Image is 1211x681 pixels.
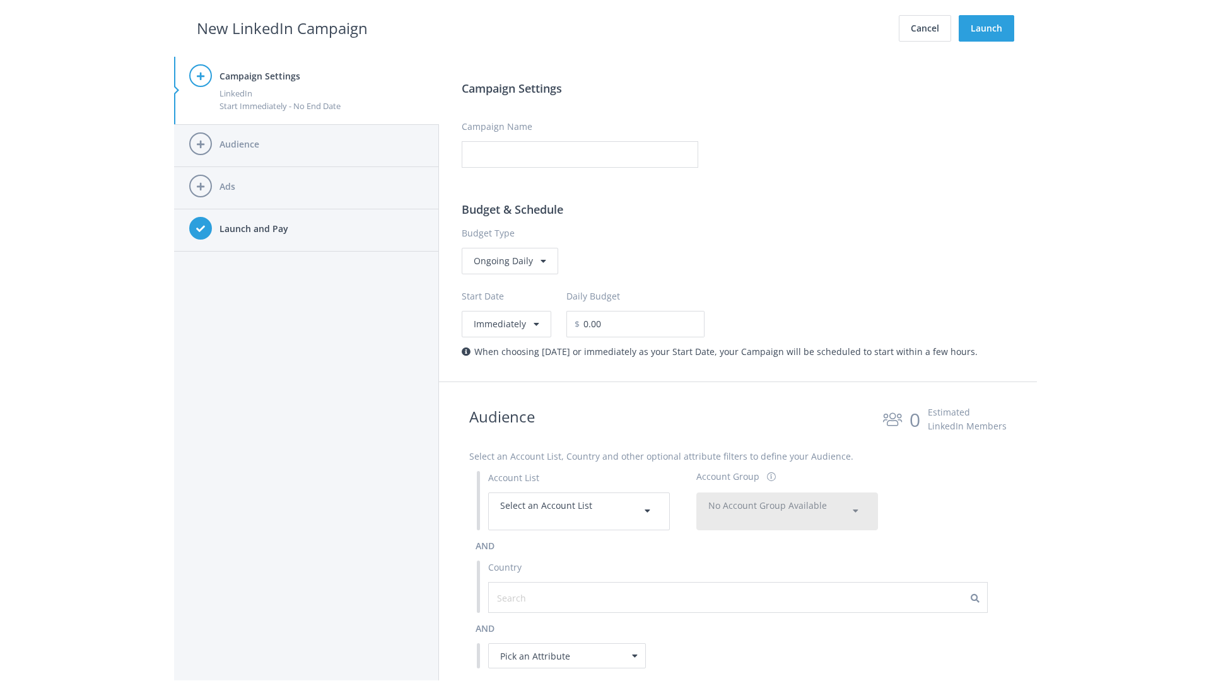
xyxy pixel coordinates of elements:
[696,470,759,484] div: Account Group
[462,201,1014,218] h3: Budget & Schedule
[462,79,1014,97] h3: Campaign Settings
[469,450,853,463] label: Select an Account List, Country and other optional attribute filters to define your Audience.
[219,180,424,194] h4: Ads
[469,405,535,434] h2: Audience
[219,69,424,83] h4: Campaign Settings
[708,499,827,511] span: No Account Group Available
[899,15,951,42] button: Cancel
[566,289,620,303] label: Daily Budget
[219,100,424,112] div: Start Immediately - No End Date
[476,540,494,552] span: and
[497,591,610,605] input: Search
[566,311,580,337] span: $
[219,87,424,100] div: LinkedIn
[500,499,592,511] span: Select an Account List
[959,15,1014,42] button: Launch
[219,137,424,151] h4: Audience
[462,248,558,274] div: Ongoing Daily
[476,622,494,634] span: and
[910,405,920,434] div: 0
[462,311,551,337] button: Immediately
[500,499,658,524] div: Select an Account List
[462,226,1014,240] label: Budget Type
[488,561,522,574] label: Country
[488,471,539,485] label: Account List
[708,499,866,524] div: No Account Group Available
[197,16,368,40] h2: New LinkedIn Campaign
[462,289,566,303] label: Start Date
[462,120,532,134] label: Campaign Name
[219,222,424,236] h4: Launch and Pay
[488,643,646,668] div: Pick an Attribute
[462,345,1014,359] div: When choosing [DATE] or immediately as your Start Date, your Campaign will be scheduled to start ...
[928,405,1007,433] div: Estimated LinkedIn Members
